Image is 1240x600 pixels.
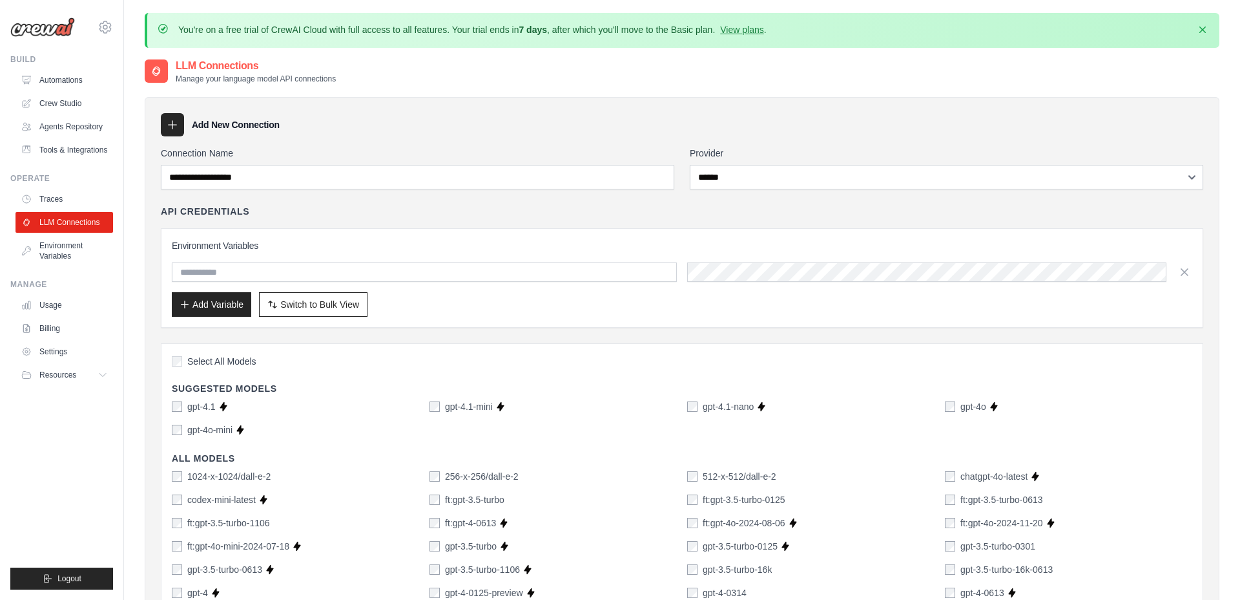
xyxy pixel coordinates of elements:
[960,517,1043,530] label: ft:gpt-4o-2024-11-20
[720,25,763,35] a: View plans
[10,568,113,590] button: Logout
[945,588,955,598] input: gpt-4-0613
[187,400,216,413] label: gpt-4.1
[429,588,440,598] input: gpt-4-0125-preview
[960,563,1053,576] label: gpt-3.5-turbo-16k-0613
[15,93,113,114] a: Crew Studio
[960,540,1035,553] label: gpt-3.5-turbo-0301
[10,173,113,184] div: Operate
[945,402,955,412] input: gpt-4o
[178,23,767,36] p: You're on a free trial of CrewAI Cloud with full access to all features. Your trial ends in , aft...
[187,517,270,530] label: ft:gpt-3.5-turbo-1106
[15,318,113,339] a: Billing
[15,341,113,362] a: Settings
[687,471,697,482] input: 512-x-512/dall-e-2
[429,402,440,412] input: gpt-4.1-mini
[445,517,496,530] label: ft:gpt-4-0613
[172,471,182,482] input: 1024-x-1024/dall-e-2
[161,147,674,160] label: Connection Name
[172,452,1192,465] h4: All Models
[172,518,182,528] input: ft:gpt-3.5-turbo-1106
[429,495,440,505] input: ft:gpt-3.5-turbo
[187,423,232,436] label: gpt-4o-mini
[10,279,113,290] div: Manage
[259,292,367,317] button: Switch to Bulk View
[187,355,256,368] span: Select All Models
[703,540,778,553] label: gpt-3.5-turbo-0125
[960,470,1028,483] label: chatgpt-4o-latest
[39,370,76,380] span: Resources
[15,70,113,91] a: Automations
[445,493,504,506] label: ft:gpt-3.5-turbo
[703,563,772,576] label: gpt-3.5-turbo-16k
[960,493,1043,506] label: ft:gpt-3.5-turbo-0613
[10,54,113,65] div: Build
[172,425,182,435] input: gpt-4o-mini
[687,564,697,575] input: gpt-3.5-turbo-16k
[161,205,249,218] h4: API Credentials
[703,470,776,483] label: 512-x-512/dall-e-2
[172,382,1192,395] h4: Suggested Models
[945,564,955,575] input: gpt-3.5-turbo-16k-0613
[192,118,280,131] h3: Add New Connection
[15,212,113,233] a: LLM Connections
[187,586,208,599] label: gpt-4
[445,540,497,553] label: gpt-3.5-turbo
[429,471,440,482] input: 256-x-256/dall-e-2
[10,17,75,37] img: Logo
[172,239,1192,252] h3: Environment Variables
[445,586,523,599] label: gpt-4-0125-preview
[187,493,256,506] label: codex-mini-latest
[703,517,785,530] label: ft:gpt-4o-2024-08-06
[945,518,955,528] input: ft:gpt-4o-2024-11-20
[945,495,955,505] input: ft:gpt-3.5-turbo-0613
[429,518,440,528] input: ft:gpt-4-0613
[15,140,113,160] a: Tools & Integrations
[960,400,986,413] label: gpt-4o
[687,588,697,598] input: gpt-4-0314
[176,74,336,84] p: Manage your language model API connections
[15,295,113,316] a: Usage
[172,402,182,412] input: gpt-4.1
[703,586,747,599] label: gpt-4-0314
[15,116,113,137] a: Agents Repository
[57,573,81,584] span: Logout
[172,588,182,598] input: gpt-4
[687,518,697,528] input: ft:gpt-4o-2024-08-06
[187,470,271,483] label: 1024-x-1024/dall-e-2
[429,541,440,552] input: gpt-3.5-turbo
[15,189,113,209] a: Traces
[187,540,289,553] label: ft:gpt-4o-mini-2024-07-18
[172,292,251,317] button: Add Variable
[15,365,113,385] button: Resources
[172,564,182,575] input: gpt-3.5-turbo-0613
[690,147,1203,160] label: Provider
[280,298,359,311] span: Switch to Bulk View
[687,541,697,552] input: gpt-3.5-turbo-0125
[945,471,955,482] input: chatgpt-4o-latest
[172,356,182,367] input: Select All Models
[172,495,182,505] input: codex-mini-latest
[445,563,520,576] label: gpt-3.5-turbo-1106
[429,564,440,575] input: gpt-3.5-turbo-1106
[960,586,1004,599] label: gpt-4-0613
[945,541,955,552] input: gpt-3.5-turbo-0301
[687,402,697,412] input: gpt-4.1-nano
[703,400,754,413] label: gpt-4.1-nano
[519,25,547,35] strong: 7 days
[445,400,493,413] label: gpt-4.1-mini
[187,563,262,576] label: gpt-3.5-turbo-0613
[15,235,113,266] a: Environment Variables
[703,493,785,506] label: ft:gpt-3.5-turbo-0125
[445,470,519,483] label: 256-x-256/dall-e-2
[687,495,697,505] input: ft:gpt-3.5-turbo-0125
[172,541,182,552] input: ft:gpt-4o-mini-2024-07-18
[176,58,336,74] h2: LLM Connections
